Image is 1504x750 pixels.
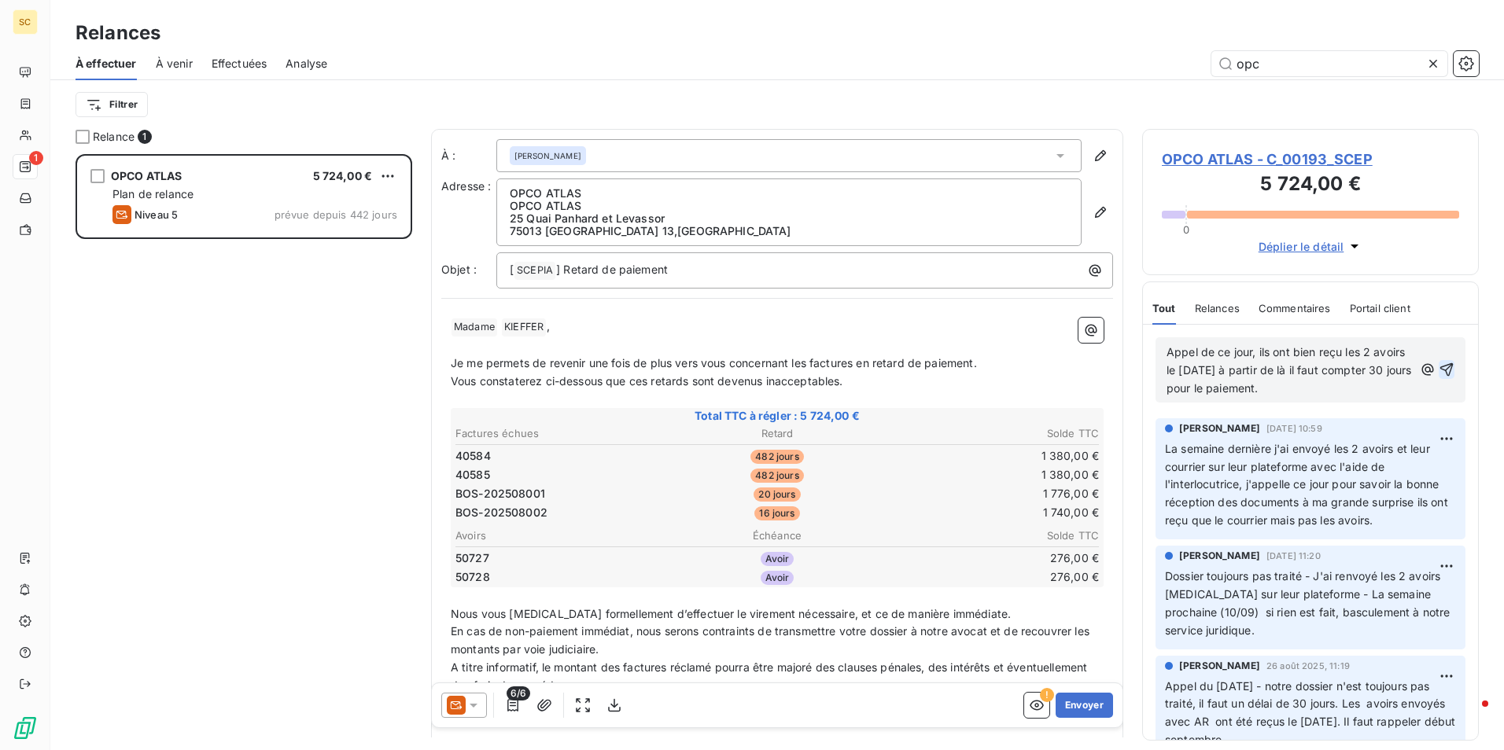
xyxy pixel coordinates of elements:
span: OPCO ATLAS [111,169,182,182]
span: [PERSON_NAME] [514,150,581,161]
div: grid [76,154,412,750]
span: 20 jours [754,487,800,502]
span: Madame [452,318,497,336]
span: BOS-202508001 [455,486,545,502]
span: 1 [29,151,43,165]
span: Relances [1195,302,1240,314]
span: prévue depuis 442 jours [275,208,397,221]
span: Appel de ce jour, ils ont bien reçu les 2 avoirs le [DATE] à partir de là il faut compter 30 jour... [1167,345,1415,395]
span: , [547,319,550,333]
span: 40585 [455,467,490,483]
button: Déplier le détail [1254,237,1368,256]
span: En cas de non-paiement immédiat, nous serons contraints de transmettre votre dossier à notre avoc... [451,624,1093,656]
span: OPCO ATLAS - C_00193_SCEP [1162,149,1459,170]
span: [PERSON_NAME] [1179,549,1260,563]
p: 75013 [GEOGRAPHIC_DATA] 13 , [GEOGRAPHIC_DATA] [510,225,1068,237]
span: 40584 [455,448,491,464]
span: Commentaires [1259,302,1331,314]
h3: 5 724,00 € [1162,170,1459,201]
span: [DATE] 11:20 [1266,551,1321,561]
span: SCEPIA [514,262,555,280]
span: Adresse : [441,179,491,193]
span: Objet : [441,263,477,276]
span: BOS-202508002 [455,505,547,520]
span: [ [510,263,514,276]
p: OPCO ATLAS [510,187,1068,200]
iframe: Intercom live chat [1451,697,1488,734]
p: OPCO ATLAS [510,200,1068,212]
span: ] Retard de paiement [556,263,668,276]
span: À venir [156,56,193,72]
span: Niveau 5 [135,208,178,221]
span: 6/6 [507,686,530,700]
div: SC [13,9,38,35]
span: 0 [1183,223,1189,236]
span: 482 jours [750,450,803,464]
span: Je me permets de revenir une fois de plus vers vous concernant les factures en retard de paiement. [451,356,977,369]
span: Tout [1152,302,1176,314]
span: Avoir [761,571,794,585]
span: Avoir [761,552,794,566]
img: Logo LeanPay [13,715,38,741]
button: Envoyer [1056,693,1113,718]
td: 50728 [455,568,669,586]
span: [DATE] 10:59 [1266,424,1322,433]
td: 1 776,00 € [886,485,1100,502]
th: Échéance [670,528,884,544]
p: 25 Quai Panhard et Levassor [510,212,1068,225]
span: 26 août 2025, 11:19 [1266,661,1350,671]
td: 276,00 € [886,568,1100,586]
th: Avoirs [455,528,669,544]
span: Plan de relance [112,187,194,200]
span: 482 jours [750,469,803,483]
td: 1 380,00 € [886,466,1100,483]
span: KIEFFER [502,318,546,336]
th: Solde TTC [886,425,1100,442]
span: Analyse [286,56,327,72]
label: À : [441,148,496,164]
span: 5 724,00 € [313,169,373,182]
td: 276,00 € [886,550,1100,567]
span: Vous constaterez ci-dessous que ces retards sont devenus inacceptables. [451,374,843,388]
h3: Relances [76,19,160,47]
span: Portail client [1350,302,1410,314]
span: La semaine dernière j'ai envoyé les 2 avoirs et leur courrier sur leur plateforme avec l'aide de ... [1165,442,1451,528]
span: Appel du [DATE] - notre dossier n'est toujours pas traité, il faut un délai de 30 jours. Les avoi... [1165,679,1459,747]
span: [PERSON_NAME] [1179,659,1260,673]
span: Effectuées [212,56,267,72]
span: Nous vous [MEDICAL_DATA] formellement d’effectuer le virement nécessaire, et ce de manière immédi... [451,607,1011,620]
td: 1 380,00 € [886,447,1100,465]
span: 16 jours [754,506,799,520]
span: Total TTC à régler : 5 724,00 € [453,408,1101,424]
td: 1 740,00 € [886,504,1100,521]
th: Factures échues [455,425,669,442]
span: Dossier toujours pas traité - J'ai renvoyé les 2 avoirs [MEDICAL_DATA] sur leur plateforme - La s... [1165,569,1454,637]
th: Solde TTC [886,528,1100,544]
span: A titre informatif, le montant des factures réclamé pourra être majoré des clauses pénales, des i... [451,660,1090,692]
th: Retard [670,425,884,442]
button: Filtrer [76,92,148,117]
span: 1 [138,130,152,144]
td: 50727 [455,550,669,567]
span: [PERSON_NAME] [1179,421,1260,436]
span: Déplier le détail [1259,238,1344,255]
input: Rechercher [1211,51,1447,76]
span: À effectuer [76,56,137,72]
span: Relance [93,129,135,145]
